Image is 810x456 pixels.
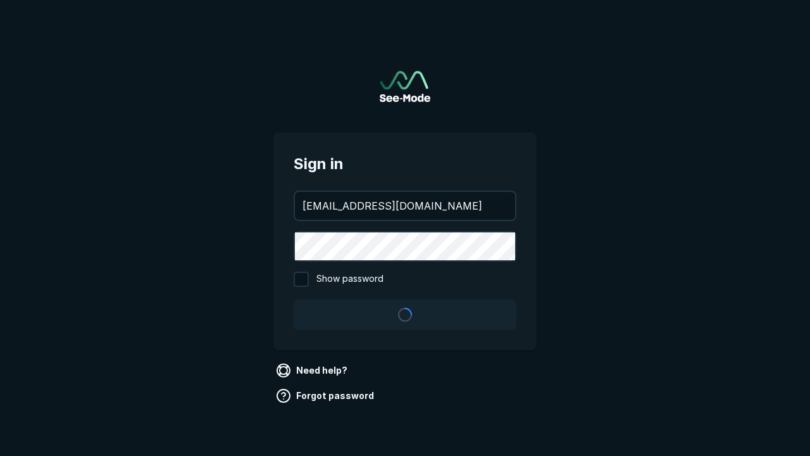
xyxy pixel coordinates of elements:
span: Show password [316,272,383,287]
a: Forgot password [273,386,379,406]
input: your@email.com [295,192,515,220]
img: See-Mode Logo [380,71,430,102]
a: Go to sign in [380,71,430,102]
span: Sign in [294,153,516,175]
a: Need help? [273,360,352,381]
